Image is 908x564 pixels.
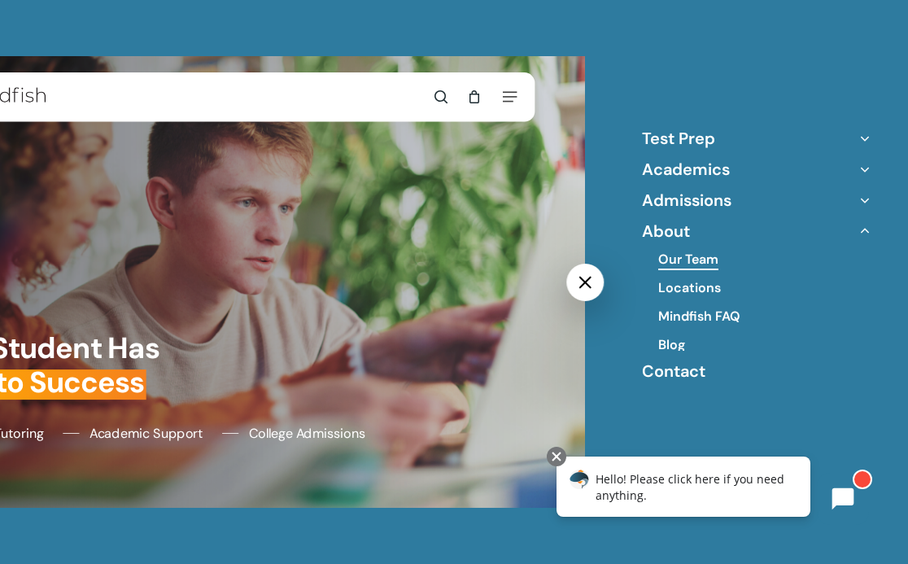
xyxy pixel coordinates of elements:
[658,308,740,326] a: Mindfish FAQ
[642,221,690,242] a: About
[642,128,715,149] a: Test Prep
[642,190,731,211] a: Admissions
[467,90,482,104] a: Cart
[503,90,517,103] a: Navigation Menu
[642,159,730,180] a: Academics
[658,279,721,297] a: Locations
[539,444,885,541] iframe: Chatbot
[658,336,685,354] a: Blog
[658,251,718,269] a: Our Team
[642,361,705,382] a: Contact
